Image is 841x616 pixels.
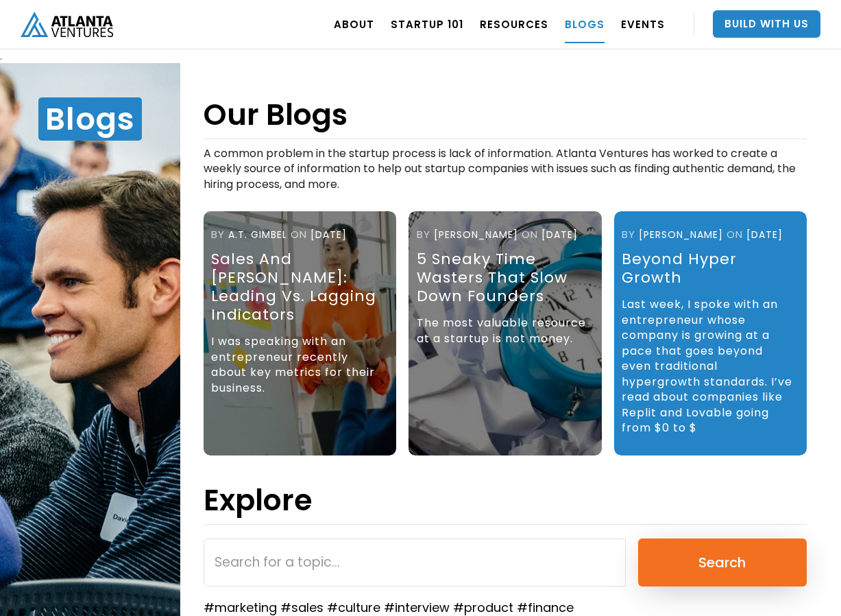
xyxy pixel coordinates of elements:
[565,5,605,43] a: BLOGS
[291,226,307,243] div: ON
[541,226,578,243] div: [DATE]
[211,226,225,243] div: by
[417,309,590,360] div: The most valuable resource at a startup is not money.
[228,226,287,243] div: A.T. Gimbel
[622,226,635,243] div: by
[204,211,396,455] a: byA.T. GimbelON[DATE]Sales and [PERSON_NAME]: leading vs. lagging indicatorsI was speaking with a...
[310,226,347,243] div: [DATE]
[417,226,430,243] div: by
[211,327,385,410] div: I was speaking with an entrepreneur recently about key metrics for their business.
[38,97,142,141] h1: Blogs
[334,5,374,43] a: ABOUT
[522,226,538,243] div: ON
[639,226,723,243] div: [PERSON_NAME]
[211,250,385,324] div: Sales and [PERSON_NAME]: leading vs. lagging indicators
[409,211,601,455] a: by[PERSON_NAME]ON[DATE]5 Sneaky Time Wasters That Slow Down FoundersThe most valuable resource at...
[622,250,795,287] div: Beyond Hyper Growth
[727,226,743,243] div: ON
[417,250,590,305] div: 5 Sneaky Time Wasters That Slow Down Founders
[204,139,807,206] div: A common problem in the startup process is lack of information. Atlanta Ventures has worked to cr...
[204,538,626,587] input: Search for a topic...
[409,211,601,455] img: 5 Sneaky Time Wasters That Slow Down Founders
[204,211,396,455] img: Sales and Churn: leading vs. lagging indicators
[204,97,807,139] h1: Our Blogs
[621,5,665,43] a: EVENTS
[204,483,313,517] h1: Explore
[434,226,518,243] div: [PERSON_NAME]
[638,538,807,587] input: Search
[746,226,783,243] div: [DATE]
[713,10,820,38] a: Build With Us
[391,5,463,43] a: Startup 101
[622,290,795,450] div: Last week, I spoke with an entrepreneur whose company is growing at a pace that goes beyond even ...
[480,5,548,43] a: RESOURCES
[614,211,807,455] a: by[PERSON_NAME]ON[DATE]Beyond Hyper GrowthLast week, I spoke with an entrepreneur whose company i...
